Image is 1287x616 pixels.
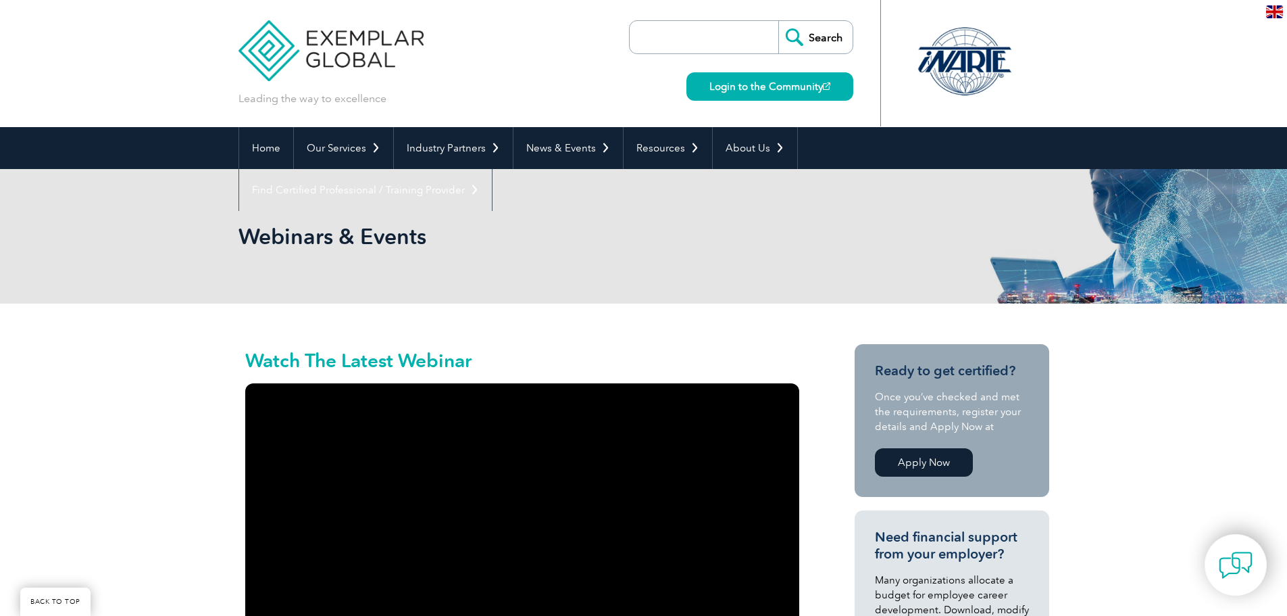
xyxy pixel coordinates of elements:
a: Resources [624,127,712,169]
a: News & Events [513,127,623,169]
a: Find Certified Professional / Training Provider [239,169,492,211]
h3: Need financial support from your employer? [875,529,1029,563]
a: BACK TO TOP [20,588,91,616]
a: Login to the Community [686,72,853,101]
a: About Us [713,127,797,169]
a: Our Services [294,127,393,169]
h2: Watch The Latest Webinar [245,351,799,370]
input: Search [778,21,853,53]
a: Apply Now [875,448,973,477]
h1: Webinars & Events [238,223,757,250]
p: Leading the way to excellence [238,91,386,106]
img: open_square.png [823,82,830,90]
p: Once you’ve checked and met the requirements, register your details and Apply Now at [875,389,1029,434]
a: Home [239,127,293,169]
a: Industry Partners [394,127,513,169]
img: en [1266,5,1283,18]
img: contact-chat.png [1219,548,1253,582]
h3: Ready to get certified? [875,362,1029,379]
